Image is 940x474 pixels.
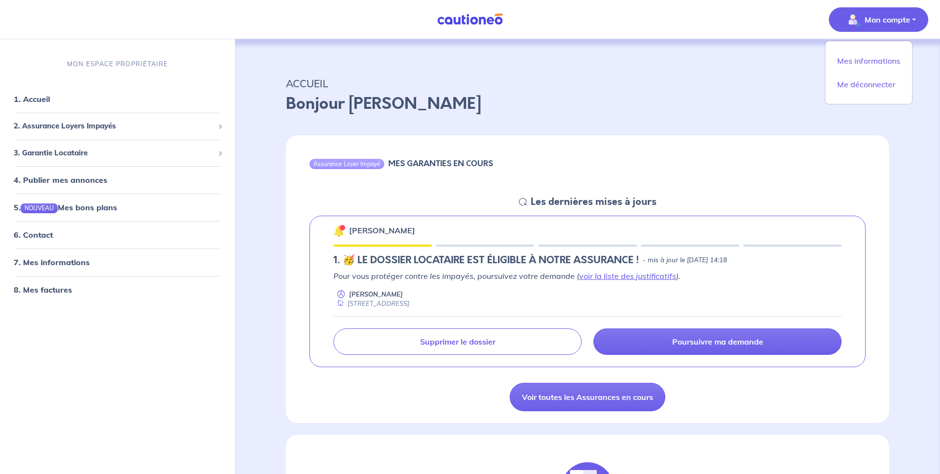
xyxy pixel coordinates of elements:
[333,254,842,266] div: state: ELIGIBILITY-RESULT-IN-PROGRESS, Context: NEW,MAYBE-CERTIFICATE,ALONE,LESSOR-DOCUMENTS
[579,271,676,281] a: voir la liste des justificatifs
[531,196,657,208] h5: Les dernières mises à jours
[825,41,913,104] div: illu_account_valid_menu.svgMon compte
[593,328,842,355] a: Poursuivre ma demande
[4,143,231,162] div: 3. Garantie Locataire
[67,59,168,69] p: MON ESPACE PROPRIÉTAIRE
[14,230,53,240] a: 6. Contact
[4,117,231,136] div: 2. Assurance Loyers Impayés
[643,255,727,265] p: - mis à jour le [DATE] 14:18
[333,254,639,266] h5: 1.︎ 🥳 LE DOSSIER LOCATAIRE EST ÉLIGIBLE À NOTRE ASSURANCE !
[14,147,214,158] span: 3. Garantie Locataire
[829,7,928,32] button: illu_account_valid_menu.svgMon compte
[865,14,910,25] p: Mon compte
[14,257,90,267] a: 7. Mes informations
[829,53,908,69] a: Mes informations
[845,12,861,27] img: illu_account_valid_menu.svg
[420,337,495,347] p: Supprimer le dossier
[510,383,665,411] a: Voir toutes les Assurances en cours
[333,270,842,282] p: Pour vous protéger contre les impayés, poursuivez votre demande ( ).
[333,299,409,308] div: [STREET_ADDRESS]
[286,75,889,92] p: ACCUEIL
[829,76,908,92] a: Me déconnecter
[14,285,72,295] a: 8. Mes factures
[14,94,50,104] a: 1. Accueil
[14,175,107,185] a: 4. Publier mes annonces
[4,89,231,109] div: 1. Accueil
[4,198,231,217] div: 5.NOUVEAUMes bons plans
[672,337,763,347] p: Poursuivre ma demande
[433,13,507,25] img: Cautioneo
[4,170,231,190] div: 4. Publier mes annonces
[333,328,582,355] a: Supprimer le dossier
[388,159,493,168] h6: MES GARANTIES EN COURS
[286,92,889,116] p: Bonjour [PERSON_NAME]
[4,252,231,272] div: 7. Mes informations
[14,202,117,212] a: 5.NOUVEAUMes bons plans
[14,121,214,132] span: 2. Assurance Loyers Impayés
[333,225,345,237] img: 🔔
[309,159,384,169] div: Assurance Loyer Impayé
[349,290,403,299] p: [PERSON_NAME]
[4,280,231,299] div: 8. Mes factures
[349,225,415,236] p: [PERSON_NAME]
[4,225,231,245] div: 6. Contact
